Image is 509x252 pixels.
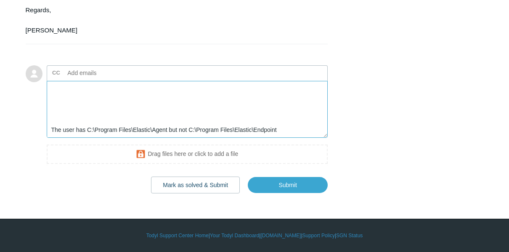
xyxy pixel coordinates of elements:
input: Submit [248,177,328,193]
input: Add emails [64,67,155,79]
label: CC [52,67,60,79]
button: Mark as solved & Submit [151,177,240,193]
div: | | | | [26,232,484,239]
a: [DOMAIN_NAME] [260,232,301,239]
a: Todyl Support Center Home [146,232,209,239]
a: SGN Status [336,232,363,239]
textarea: Add your reply [47,81,328,138]
a: Support Policy [302,232,335,239]
a: Your Todyl Dashboard [210,232,259,239]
